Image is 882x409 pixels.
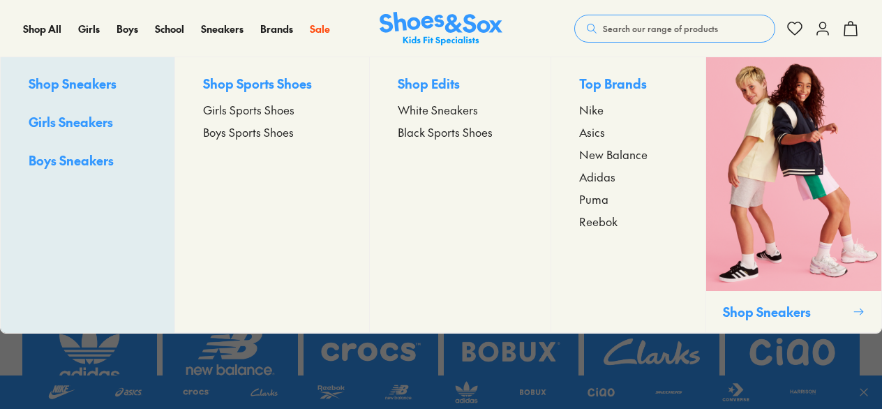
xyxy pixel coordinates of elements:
span: Puma [579,191,608,207]
a: New Balance [579,146,678,163]
a: Sneakers [201,22,244,36]
a: School [155,22,184,36]
span: Search our range of products [603,22,718,35]
span: Reebok [579,213,618,230]
p: Shop Edits [398,74,523,96]
a: Shop Sneakers [29,74,147,96]
img: SNS_WEBASSETS_1280x984__Brand_11_42afe9cd-2f1f-4080-b932-0c5a1492f76f.png [725,307,860,397]
a: Shop All [23,22,61,36]
img: SNS_Logo_Responsive.svg [380,12,502,46]
a: Adidas [579,168,678,185]
img: SNS_WEBASSETS_1280x984__Brand_10_3912ae85-fb3d-449b-b156-b817166d013b.png [584,307,719,397]
span: Nike [579,101,604,118]
span: White Sneakers [398,101,478,118]
img: SNS_WEBASSETS_CollectionHero_1280x1600_5.png [706,57,881,291]
img: SNS_WEBASSETS_1280x984__Brand_6_32476e78-ec93-4883-851d-7486025e12b2.png [304,307,438,397]
a: Girls Sports Shoes [203,101,342,118]
a: Boys [117,22,138,36]
a: Shop Sneakers [705,57,881,333]
button: Search our range of products [574,15,775,43]
a: Sale [310,22,330,36]
a: White Sneakers [398,101,523,118]
img: SNS_WEBASSETS_1280x984__Brand_8_072687a1-6812-4536-84da-40bdad0e27d7.png [163,307,297,397]
p: Shop Sports Shoes [203,74,342,96]
a: Girls [78,22,100,36]
span: Girls Sneakers [29,113,113,131]
span: Asics [579,124,605,140]
a: Boys Sneakers [29,151,147,172]
a: Girls Sneakers [29,112,147,134]
span: Boys Sneakers [29,151,114,169]
a: Reebok [579,213,678,230]
a: Nike [579,101,678,118]
a: Black Sports Shoes [398,124,523,140]
span: New Balance [579,146,648,163]
img: SNS_WEBASSETS_1280x984__Brand_9_e161dee9-03f0-4e35-815c-843dea00f972.png [444,307,578,397]
p: Shop Sneakers [723,302,847,321]
span: Boys Sports Shoes [203,124,294,140]
a: Shoes & Sox [380,12,502,46]
span: Adidas [579,168,615,185]
a: Asics [579,124,678,140]
p: Top Brands [579,74,678,96]
a: Boys Sports Shoes [203,124,342,140]
span: Shop Sneakers [29,75,117,92]
span: Girls Sports Shoes [203,101,294,118]
img: SNS_WEBASSETS_1280x984__Brand_7_4d3d8e03-a91f-4015-a35e-fabdd5f06b27.png [22,307,157,397]
span: Black Sports Shoes [398,124,493,140]
a: Puma [579,191,678,207]
a: Brands [260,22,293,36]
